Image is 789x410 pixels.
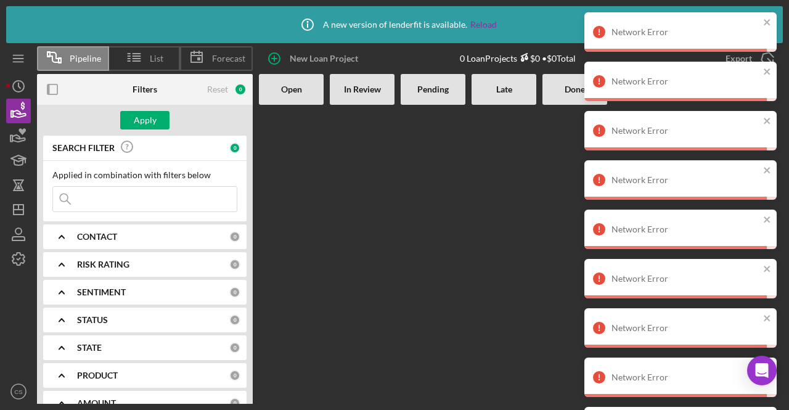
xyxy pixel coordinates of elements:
[611,274,759,284] div: Network Error
[292,9,497,40] div: A new version of lenderfit is available.
[229,314,240,326] div: 0
[763,313,772,325] button: close
[611,175,759,185] div: Network Error
[611,76,759,86] div: Network Error
[229,342,240,353] div: 0
[763,17,772,29] button: close
[281,84,302,94] b: Open
[150,54,163,64] span: List
[134,111,157,129] div: Apply
[344,84,381,94] b: In Review
[6,379,31,404] button: CS
[259,46,370,71] button: New Loan Project
[229,287,240,298] div: 0
[229,370,240,381] div: 0
[611,323,759,333] div: Network Error
[229,231,240,242] div: 0
[470,20,497,30] a: Reload
[52,170,237,180] div: Applied in combination with filters below
[77,343,102,353] b: STATE
[460,53,576,64] div: 0 Loan Projects • $0 Total
[77,315,108,325] b: STATUS
[611,224,759,234] div: Network Error
[763,215,772,226] button: close
[77,232,117,242] b: CONTACT
[120,111,170,129] button: Apply
[611,126,759,136] div: Network Error
[212,54,245,64] span: Forecast
[763,165,772,177] button: close
[229,259,240,270] div: 0
[70,54,101,64] span: Pipeline
[763,264,772,276] button: close
[77,398,116,408] b: AMOUNT
[517,53,540,64] div: $0
[417,84,449,94] b: Pending
[763,116,772,128] button: close
[234,83,247,96] div: 0
[565,84,585,94] b: Done
[77,287,126,297] b: SENTIMENT
[77,371,118,380] b: PRODUCT
[747,356,777,385] div: Open Intercom Messenger
[290,46,358,71] div: New Loan Project
[763,67,772,78] button: close
[14,388,22,395] text: CS
[611,372,759,382] div: Network Error
[133,84,157,94] b: Filters
[229,142,240,154] div: 0
[207,84,228,94] div: Reset
[77,260,129,269] b: RISK RATING
[496,84,512,94] b: Late
[229,398,240,409] div: 0
[52,143,115,153] b: SEARCH FILTER
[611,27,759,37] div: Network Error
